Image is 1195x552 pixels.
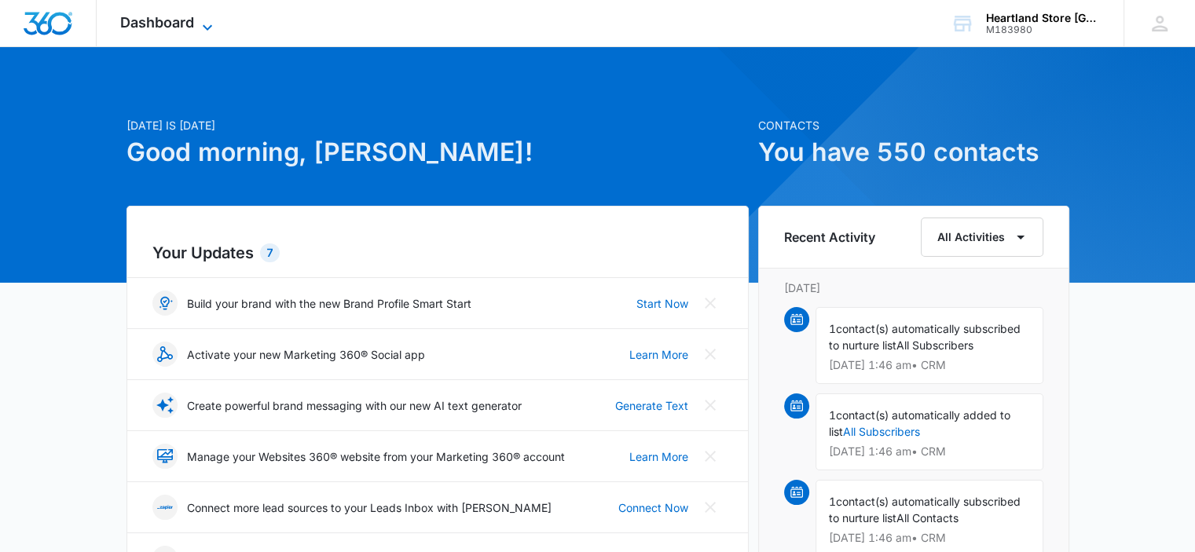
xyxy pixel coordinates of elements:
[629,448,688,465] a: Learn More
[698,444,723,469] button: Close
[187,448,565,465] p: Manage your Websites 360® website from your Marketing 360® account
[615,397,688,414] a: Generate Text
[986,24,1101,35] div: account id
[829,446,1030,457] p: [DATE] 1:46 am • CRM
[152,241,723,265] h2: Your Updates
[629,346,688,363] a: Learn More
[698,342,723,367] button: Close
[698,291,723,316] button: Close
[986,12,1101,24] div: account name
[829,408,1010,438] span: contact(s) automatically added to list
[120,14,194,31] span: Dashboard
[829,495,1021,525] span: contact(s) automatically subscribed to nurture list
[187,397,522,414] p: Create powerful brand messaging with our new AI text generator
[784,228,875,247] h6: Recent Activity
[636,295,688,312] a: Start Now
[829,532,1030,543] p: [DATE] 1:46 am • CRM
[896,511,959,525] span: All Contacts
[829,360,1030,371] p: [DATE] 1:46 am • CRM
[829,322,1021,352] span: contact(s) automatically subscribed to nurture list
[843,425,920,438] a: All Subscribers
[896,338,973,352] span: All Subscribers
[126,117,749,133] p: [DATE] is [DATE]
[618,499,688,516] a: Connect Now
[784,280,1043,296] p: [DATE]
[758,117,1069,133] p: Contacts
[698,393,723,418] button: Close
[829,408,836,422] span: 1
[829,495,836,508] span: 1
[187,346,425,363] p: Activate your new Marketing 360® Social app
[698,495,723,520] button: Close
[260,243,280,262] div: 7
[126,133,749,171] h1: Good morning, [PERSON_NAME]!
[758,133,1069,171] h1: You have 550 contacts
[187,499,552,516] p: Connect more lead sources to your Leads Inbox with [PERSON_NAME]
[187,295,471,312] p: Build your brand with the new Brand Profile Smart Start
[921,218,1043,257] button: All Activities
[829,322,836,335] span: 1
